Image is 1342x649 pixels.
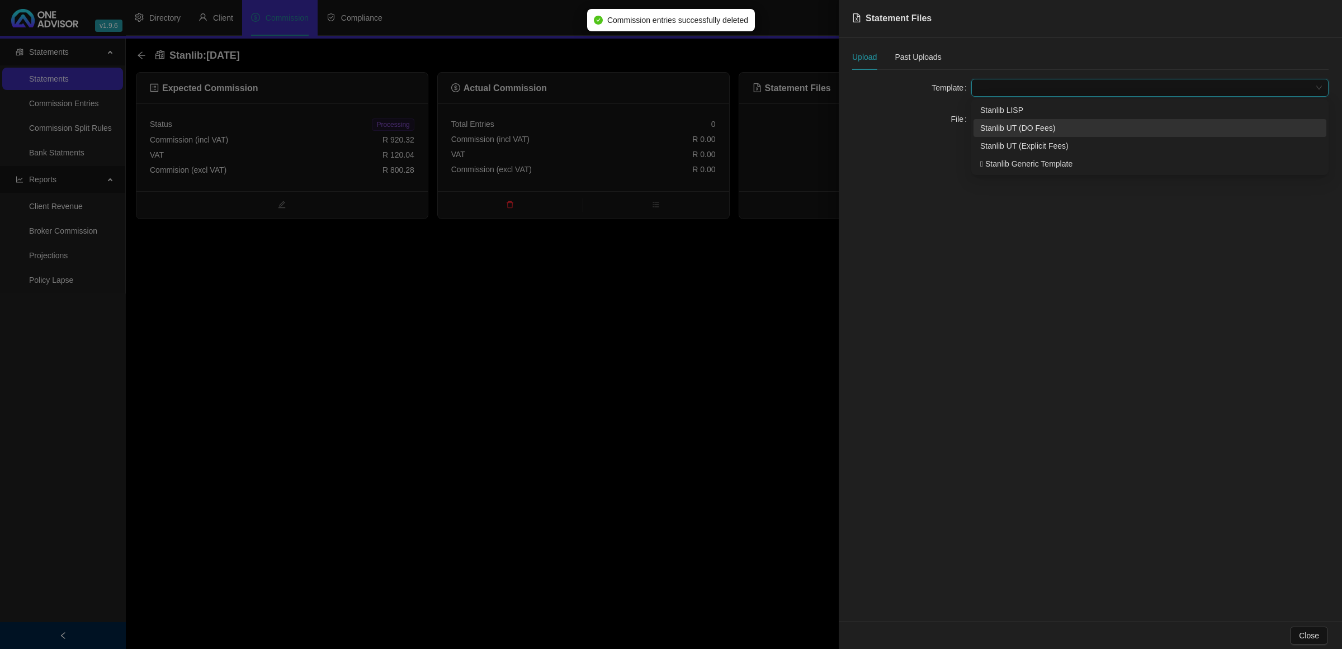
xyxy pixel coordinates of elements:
[852,51,877,63] div: Upload
[974,101,1326,119] div: Stanlib LISP
[980,104,1320,116] div: Stanlib LISP
[607,14,748,26] span: Commission entries successfully deleted
[951,110,971,128] label: File
[932,79,971,97] label: Template
[980,122,1320,134] div: Stanlib UT (DO Fees)
[895,51,941,63] div: Past Uploads
[1290,627,1328,645] button: Close
[1299,629,1319,642] span: Close
[594,16,603,25] span: check-circle
[974,155,1326,173] div:  Stanlib Generic Template
[980,140,1320,152] div: Stanlib UT (Explicit Fees)
[980,158,1320,170] div:  Stanlib Generic Template
[852,13,861,22] span: file-excel
[866,13,932,23] span: Statement Files
[974,137,1326,155] div: Stanlib UT (Explicit Fees)
[974,119,1326,137] div: Stanlib UT (DO Fees)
